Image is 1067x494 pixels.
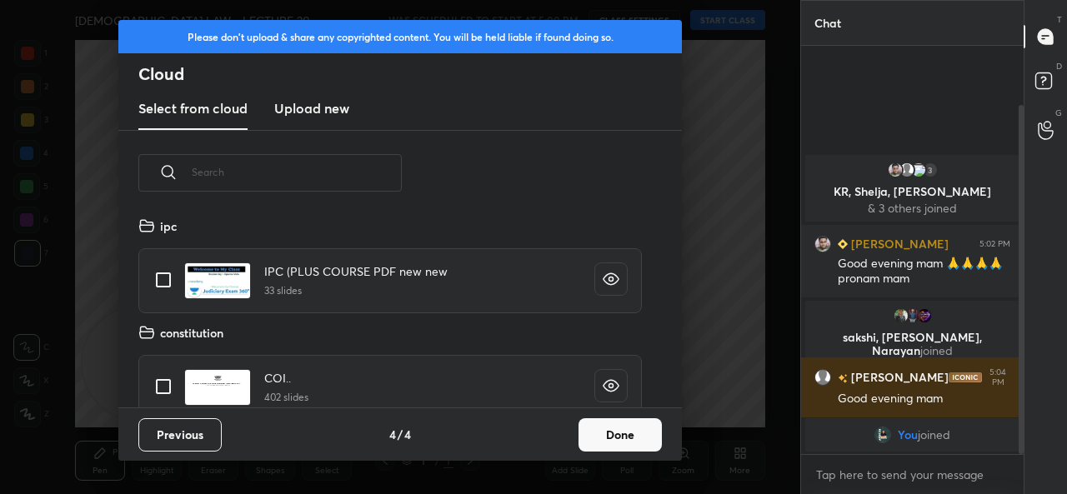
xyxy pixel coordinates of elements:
h6: [PERSON_NAME] [848,235,949,252]
img: default.png [814,369,831,386]
h4: IPC (PLUS COURSE PDF new new [264,262,448,280]
span: joined [920,342,953,358]
p: & 3 others joined [815,202,1009,215]
img: 1742469241OKAJE6.pdf [184,369,251,406]
img: 16fc8399e35e4673a8d101a187aba7c3.jpg [874,427,891,443]
p: KR, Shelja, [PERSON_NAME] [815,185,1009,198]
div: Please don't upload & share any copyrighted content. You will be held liable if found doing so. [118,20,682,53]
span: joined [918,428,950,442]
div: grid [118,211,662,407]
h5: 33 slides [264,283,448,298]
div: grid [801,152,1024,455]
div: 5:04 PM [985,367,1010,387]
h4: 4 [389,426,396,443]
input: Search [192,137,402,207]
p: sakshi, [PERSON_NAME], Narayan [815,331,1009,357]
img: 3 [910,162,927,178]
h4: / [398,426,403,443]
h2: Cloud [138,63,682,85]
img: 1629577020YDIJN1.pdf [184,262,251,299]
h3: Select from cloud [138,98,248,118]
button: Done [579,418,662,452]
p: G [1055,107,1062,119]
h4: ipc [160,217,177,235]
button: Previous [138,418,222,452]
div: 3 [922,162,939,178]
h3: Upload new [274,98,349,118]
div: Good evening mam 🙏🙏🙏🙏 pronam mam [838,256,1010,287]
div: Good evening mam [838,391,1010,407]
img: 3511b4441fee449c8518d2c49ee6d616.jpg [893,307,909,324]
h4: constitution [160,324,223,342]
h4: COI.. [264,369,308,387]
h4: 4 [404,426,411,443]
img: default.png [899,162,915,178]
p: T [1057,13,1062,26]
img: iconic-dark.1390631f.png [949,372,982,382]
p: Chat [801,1,854,45]
img: 8af0011a197044a59c26857d2744cdaf.jpg [887,162,904,178]
img: 8af0011a197044a59c26857d2744cdaf.jpg [814,236,831,252]
span: You [898,428,918,442]
h5: 402 slides [264,390,308,405]
img: no-rating-badge.077c3623.svg [838,374,848,383]
h6: [PERSON_NAME] [848,369,949,387]
img: ab8050b41fe8442bb1f30a5454b4894c.jpg [904,307,921,324]
img: Learner_Badge_beginner_1_8b307cf2a0.svg [838,239,848,249]
div: 5:02 PM [979,239,1010,249]
p: D [1056,60,1062,72]
img: 3 [916,307,933,324]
